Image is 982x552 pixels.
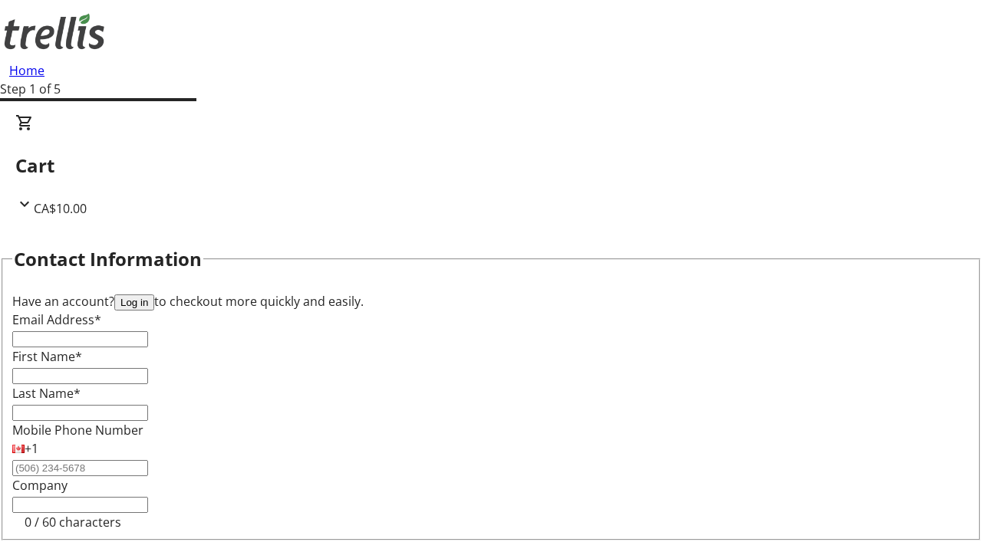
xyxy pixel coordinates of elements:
div: Have an account? to checkout more quickly and easily. [12,292,970,310]
div: CartCA$10.00 [15,113,967,218]
label: Mobile Phone Number [12,422,143,439]
button: Log in [114,294,154,310]
h2: Cart [15,152,967,179]
input: (506) 234-5678 [12,460,148,476]
label: Last Name* [12,385,81,402]
label: Company [12,477,68,494]
span: CA$10.00 [34,200,87,217]
tr-character-limit: 0 / 60 characters [25,514,121,531]
label: Email Address* [12,311,101,328]
h2: Contact Information [14,245,202,273]
label: First Name* [12,348,82,365]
